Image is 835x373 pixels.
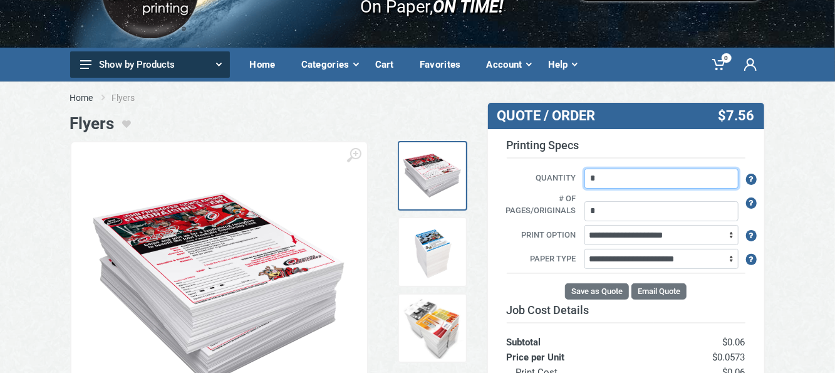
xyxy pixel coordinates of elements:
[401,221,463,283] img: Copies
[401,145,463,207] img: Flyers
[397,293,467,363] a: Copies
[411,51,478,78] div: Favorites
[366,48,411,81] a: Cart
[241,48,293,81] a: Home
[507,323,654,350] th: Subtotal
[507,303,745,317] h3: Job Cost Details
[539,51,585,78] div: Help
[722,53,732,63] span: 0
[70,114,115,134] h1: Flyers
[397,218,467,287] a: Copies
[411,48,478,81] a: Favorites
[703,48,735,81] a: 0
[497,192,583,218] label: # of pages/originals
[478,51,539,78] div: Account
[497,229,583,243] label: Print Option
[723,337,745,348] span: $0.06
[713,352,745,363] span: $0.0573
[366,51,411,78] div: Cart
[631,283,687,300] button: Email Quote
[497,253,583,266] label: Paper Type
[507,139,745,159] h3: Printing Specs
[497,108,663,124] h3: QUOTE / ORDER
[241,51,293,78] div: Home
[70,92,93,104] a: Home
[401,297,463,359] img: Copies
[112,92,154,104] li: Flyers
[397,141,467,211] a: Flyers
[70,51,230,78] button: Show by Products
[718,108,754,124] span: $7.56
[507,350,654,365] th: Price per Unit
[293,51,366,78] div: Categories
[497,172,583,186] label: Quantity
[70,92,765,104] nav: breadcrumb
[565,283,629,300] button: Save as Quote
